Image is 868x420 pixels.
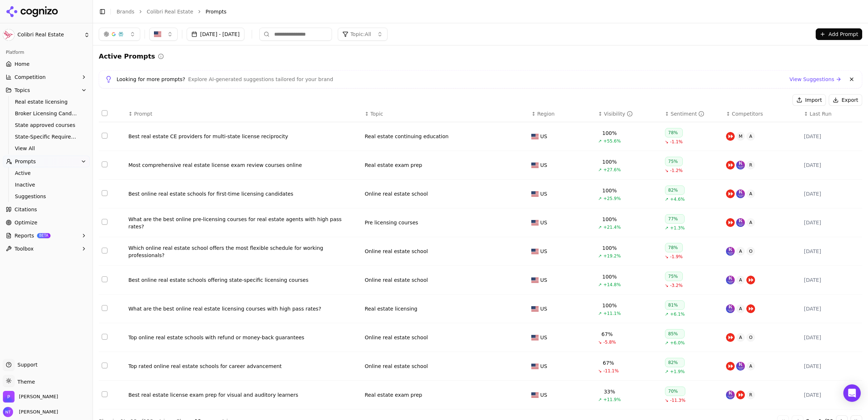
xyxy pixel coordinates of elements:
[602,129,617,137] div: 100%
[365,363,428,370] a: Online real estate school
[12,132,81,142] a: State-Specific Requirements & Approval
[15,245,34,252] span: Toolbox
[665,157,683,166] div: 75%
[726,304,735,313] img: kaplan real estate education
[16,409,58,415] span: [PERSON_NAME]
[804,248,859,255] div: [DATE]
[670,168,683,173] span: -1.2%
[598,196,602,201] span: ↗
[370,110,383,117] span: Topic
[3,71,90,83] button: Competition
[670,397,685,403] span: -11.3%
[365,248,428,255] a: Online real estate school
[12,97,81,107] a: Real estate licensing
[804,110,859,117] div: ↕Last Run
[816,28,862,40] button: Add Prompt
[15,110,78,117] span: Broker Licensing Candidates
[665,110,720,117] div: ↕Sentiment
[604,388,615,395] div: 33%
[603,196,621,201] span: +25.9%
[3,407,13,417] img: Nate Tower
[746,132,755,141] span: A
[598,167,602,173] span: ↗
[665,196,669,202] span: ↗
[3,58,90,70] a: Home
[99,51,155,61] h2: Active Prompts
[365,305,417,312] a: Real estate licensing
[801,106,862,122] th: Last Run
[670,139,683,145] span: -1.1%
[665,311,669,317] span: ↗
[603,397,621,403] span: +11.9%
[665,185,685,195] div: 82%
[365,110,526,117] div: ↕Topic
[15,87,30,94] span: Topics
[804,334,859,341] div: [DATE]
[804,276,859,284] div: [DATE]
[128,133,359,140] a: Best real estate CE providers for multi-state license reciprocity
[531,134,539,139] img: US flag
[665,225,669,231] span: ↗
[665,128,683,137] div: 78%
[804,363,859,370] div: [DATE]
[736,333,745,342] span: A
[102,190,108,196] button: Select row 3
[736,247,745,256] span: A
[665,329,685,339] div: 85%
[726,391,735,399] img: kaplan real estate education
[790,76,841,83] a: View Suggestions
[3,29,15,41] img: Colibri Real Estate
[671,110,704,117] div: Sentiment
[829,94,862,106] button: Export
[3,230,90,241] button: ReportsBETA
[726,218,735,227] img: the ce shop
[746,391,755,399] span: R
[603,224,621,230] span: +21.4%
[665,283,669,288] span: ↘
[102,276,108,282] button: Select row 6
[665,340,669,346] span: ↗
[726,333,735,342] img: the ce shop
[540,133,547,140] span: US
[128,161,359,169] a: Most comprehensive real estate license exam review courses online
[15,361,37,368] span: Support
[15,219,37,226] span: Optimize
[665,254,669,260] span: ↘
[746,189,755,198] span: A
[12,168,81,178] a: Active
[15,73,46,81] span: Competition
[365,334,428,341] a: Online real estate school
[736,362,745,371] img: kaplan real estate education
[602,273,617,280] div: 100%
[665,243,683,252] div: 78%
[128,391,359,399] a: Best real estate license exam prep for visual and auditory learners
[665,369,669,375] span: ↗
[540,305,547,312] span: US
[746,362,755,371] span: A
[128,334,359,341] a: Top online real estate schools with refund or money-back guarantees
[602,187,617,194] div: 100%
[804,161,859,169] div: [DATE]
[602,216,617,223] div: 100%
[598,282,602,288] span: ↗
[531,110,592,117] div: ↕Region
[365,219,418,226] a: Pre licensing courses
[736,189,745,198] img: kaplan real estate education
[602,158,617,165] div: 100%
[603,282,621,288] span: +14.8%
[665,300,685,310] div: 81%
[3,84,90,96] button: Topics
[365,276,428,284] a: Online real estate school
[670,311,685,317] span: +6.1%
[15,193,78,200] span: Suggestions
[804,391,859,399] div: [DATE]
[362,106,528,122] th: Topic
[603,138,621,144] span: +55.6%
[540,363,547,370] span: US
[17,32,81,38] span: Colibri Real Estate
[531,249,539,254] img: US flag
